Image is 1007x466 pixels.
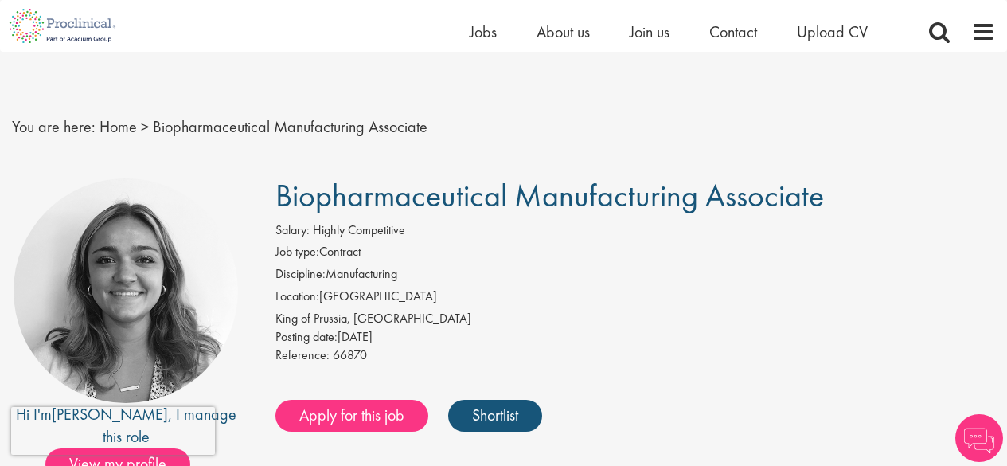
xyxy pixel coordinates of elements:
label: Salary: [275,221,310,240]
span: Posting date: [275,328,338,345]
img: Chatbot [955,414,1003,462]
label: Reference: [275,347,330,365]
a: Join us [630,22,669,42]
a: Contact [709,22,757,42]
li: Contract [275,243,995,265]
span: > [141,116,149,137]
iframe: reCAPTCHA [11,407,215,455]
a: breadcrumb link [100,116,137,137]
a: Upload CV [797,22,868,42]
span: Highly Competitive [313,221,405,238]
a: [PERSON_NAME] [52,404,168,425]
label: Discipline: [275,265,326,284]
a: Apply for this job [275,400,428,432]
span: You are here: [12,116,96,137]
a: Shortlist [448,400,542,432]
li: Manufacturing [275,265,995,288]
a: Jobs [470,22,497,42]
span: Biopharmaceutical Manufacturing Associate [153,116,427,137]
label: Location: [275,288,319,306]
li: [GEOGRAPHIC_DATA] [275,288,995,310]
span: Biopharmaceutical Manufacturing Associate [275,175,824,216]
a: About us [537,22,590,42]
span: 66870 [333,347,367,363]
img: imeage of recruiter Jackie Cerchio [14,178,238,403]
label: Job type: [275,243,319,261]
div: Hi I'm , I manage this role [12,403,240,448]
div: [DATE] [275,328,995,347]
div: King of Prussia, [GEOGRAPHIC_DATA] [275,310,995,328]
